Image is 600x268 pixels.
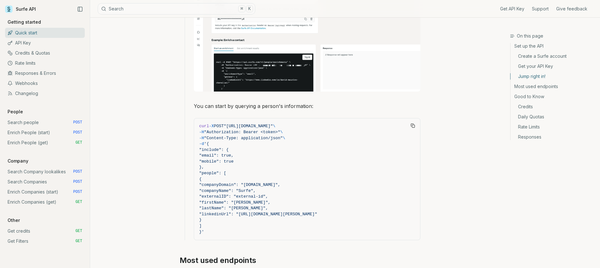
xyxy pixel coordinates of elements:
a: Set up the API [511,43,595,51]
a: Credits & Quotas [5,48,85,58]
span: "mobile": true [199,159,234,164]
a: Jump right in! [511,71,595,81]
span: "firstName": "[PERSON_NAME]", [199,200,270,205]
span: "externalID": "external-id", [199,194,268,199]
a: Search Companies POST [5,177,85,187]
span: } [199,217,202,222]
a: Credits [511,102,595,112]
a: Good to Know [511,92,595,102]
kbd: ⌘ [238,5,245,12]
span: "people": [ [199,171,226,176]
span: \ [273,124,275,128]
a: Daily Quotas [511,112,595,122]
button: Copy Text [408,121,418,130]
a: Create a Surfe account [511,51,595,61]
span: GET [75,140,82,145]
p: You can start by querying a person's information: [194,102,420,110]
span: curl [199,124,209,128]
a: API Key [5,38,85,48]
a: Enrich Companies (start) POST [5,187,85,197]
a: Give feedback [556,6,587,12]
span: { [199,177,202,182]
span: }, [199,165,204,170]
span: -H [199,130,204,134]
span: -d [199,141,204,146]
span: -H [199,136,204,140]
span: POST [73,120,82,125]
a: Search people POST [5,117,85,128]
span: "[URL][DOMAIN_NAME]" [224,124,273,128]
a: Enrich People (start) POST [5,128,85,138]
a: Get Filters GET [5,236,85,246]
a: Search Company lookalikes POST [5,167,85,177]
a: Get credits GET [5,226,85,236]
span: "email": true, [199,153,234,158]
h3: On this page [510,33,595,39]
p: People [5,109,26,115]
span: "companyDomain": "[DOMAIN_NAME]", [199,182,280,187]
p: Company [5,158,31,164]
p: Other [5,217,22,223]
span: POST [73,130,82,135]
a: Changelog [5,88,85,98]
span: \ [280,130,283,134]
a: Webhooks [5,78,85,88]
span: GET [75,229,82,234]
span: '{ [204,141,209,146]
span: "companyName": "Surfe", [199,188,256,193]
span: "lastName": "[PERSON_NAME]", [199,206,268,211]
a: Responses & Errors [5,68,85,78]
a: Enrich People (get) GET [5,138,85,148]
span: "linkedinUrl": "[URL][DOMAIN_NAME][PERSON_NAME]" [199,212,317,217]
span: POST [73,179,82,184]
span: "include": { [199,147,229,152]
a: Rate Limits [511,122,595,132]
a: Rate limits [5,58,85,68]
a: Quick start [5,28,85,38]
span: POST [214,124,224,128]
button: Collapse Sidebar [75,4,85,14]
span: POST [73,169,82,174]
button: Search⌘K [98,3,255,15]
span: ] [199,223,202,228]
kbd: K [246,5,253,12]
span: GET [75,239,82,244]
a: Get your API Key [511,61,595,71]
a: Enrich Companies (get) GET [5,197,85,207]
span: "Authorization: Bearer <token>" [204,130,280,134]
span: POST [73,189,82,194]
a: Surfe API [5,4,36,14]
span: -X [209,124,214,128]
a: Most used endpoints [511,81,595,92]
a: Most used endpoints [180,255,256,265]
span: GET [75,200,82,205]
a: Responses [511,132,595,140]
span: "Content-Type: application/json" [204,136,283,140]
p: Getting started [5,19,43,25]
a: Support [532,6,549,12]
span: }' [199,229,204,234]
span: \ [283,136,285,140]
a: Get API Key [500,6,524,12]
